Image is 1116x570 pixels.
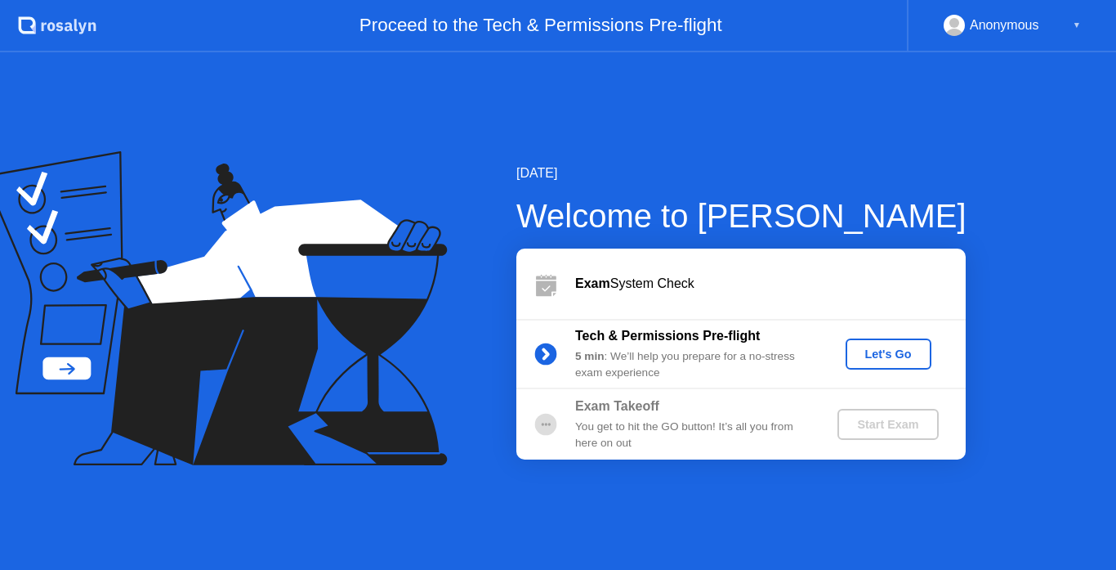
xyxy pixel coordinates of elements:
[575,274,966,294] div: System Check
[575,348,810,382] div: : We’ll help you prepare for a no-stress exam experience
[575,276,610,290] b: Exam
[846,339,931,370] button: Let's Go
[516,191,966,240] div: Welcome to [PERSON_NAME]
[575,399,659,413] b: Exam Takeoff
[575,419,810,452] div: You get to hit the GO button! It’s all you from here on out
[844,418,931,431] div: Start Exam
[516,164,966,183] div: [DATE]
[837,409,938,440] button: Start Exam
[1073,15,1081,36] div: ▼
[970,15,1039,36] div: Anonymous
[575,350,605,362] b: 5 min
[852,348,925,361] div: Let's Go
[575,329,760,343] b: Tech & Permissions Pre-flight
